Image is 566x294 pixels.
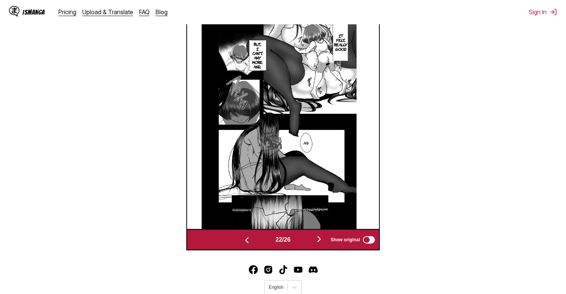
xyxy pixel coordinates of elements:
img: IsManga TikTok [279,265,288,274]
img: IsManga Logo [9,6,19,16]
img: Manga Panel [202,13,357,229]
a: TikTok [279,265,288,274]
img: Sign out [550,8,557,16]
img: IsManga Instagram [264,265,273,274]
input: Select language [269,285,270,290]
p: It felt... really good. [333,32,349,53]
span: 22 / 26 [275,236,290,243]
input: Show original [363,236,375,244]
a: Blog [156,8,168,16]
img: IsManga YouTube [294,265,303,274]
p: Ah! [302,139,310,147]
button: Sign In [529,8,557,16]
a: Youtube [294,265,303,274]
span: Show original [331,237,360,242]
img: Previous page [242,236,251,245]
img: IsManga Discord [309,265,318,274]
img: Next page [315,235,324,244]
a: Pricing [58,8,76,16]
img: IsManga Facebook [249,265,258,274]
a: FAQ [139,8,150,16]
div: IsManga [22,9,45,16]
a: IsManga LogoIsManga [9,6,58,18]
a: Discord [309,265,318,274]
p: But... I can't. Any more and... [251,40,264,70]
a: Instagram [264,265,273,274]
a: Upload & Translate [82,8,133,16]
a: Facebook [249,265,258,274]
